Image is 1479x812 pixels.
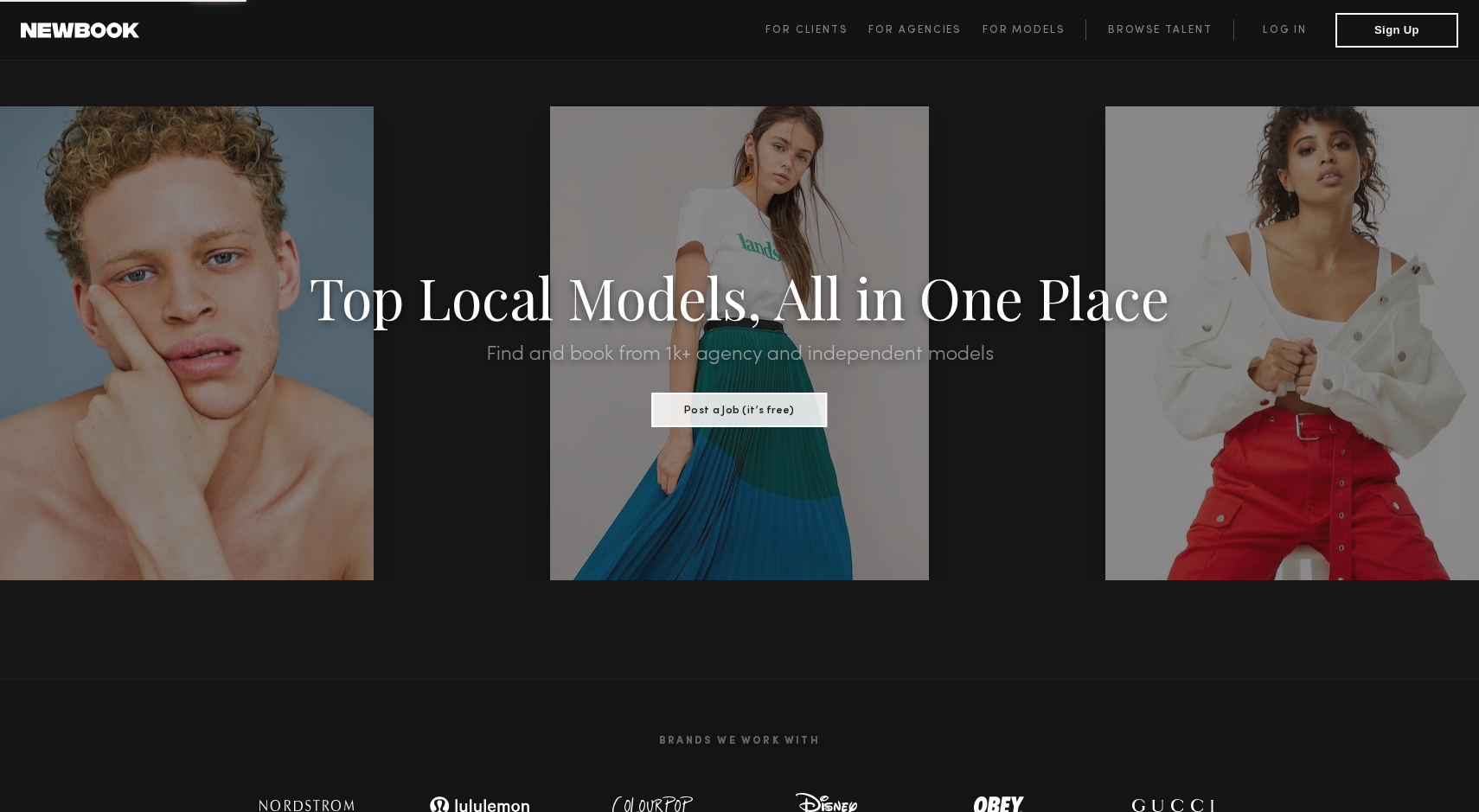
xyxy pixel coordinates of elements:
button: Post a Job (it’s free) [652,393,828,427]
h1: Top Local Models, All in One Place [111,270,1368,323]
button: Sign Up [1335,13,1458,48]
h2: Find and book from 1k+ agency and independent models [111,344,1368,365]
a: Post a Job (it’s free) [652,399,828,418]
h2: Brands We Work With [221,714,1258,768]
span: For Models [983,25,1065,35]
a: Log in [1233,20,1335,41]
span: For Clients [765,25,848,35]
a: Browse Talent [1085,20,1233,41]
span: For Agencies [868,25,961,35]
a: For Agencies [868,20,982,41]
a: For Models [983,20,1086,41]
a: For Clients [765,20,868,41]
